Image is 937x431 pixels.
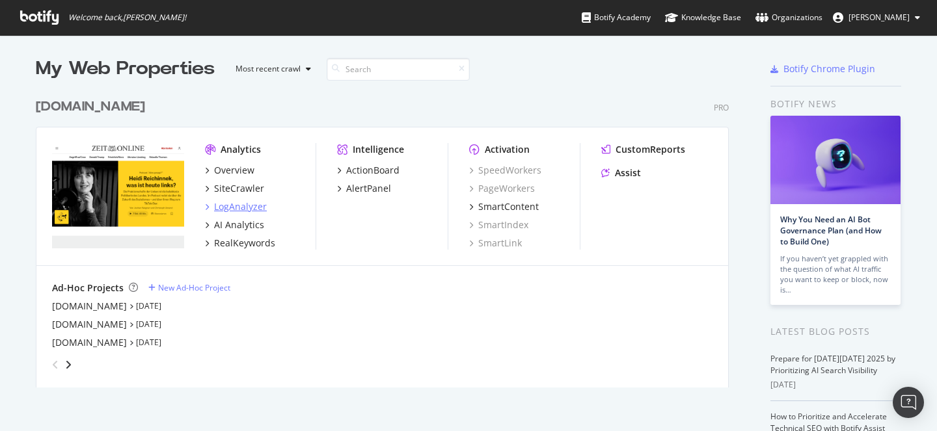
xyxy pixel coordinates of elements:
span: Judith Lungstraß [849,12,910,23]
a: Why You Need an AI Bot Governance Plan (and How to Build One) [780,214,882,247]
a: CustomReports [601,143,685,156]
div: AI Analytics [214,218,264,231]
a: LogAnalyzer [205,200,267,213]
a: RealKeywords [205,237,275,250]
input: Search [327,58,470,81]
span: Welcome back, [PERSON_NAME] ! [68,12,186,23]
div: Assist [615,166,641,179]
div: LogAnalyzer [214,200,267,213]
div: Open Intercom Messenger [893,387,924,418]
a: SmartIndex [469,218,528,231]
a: [DOMAIN_NAME] [36,98,150,116]
div: Knowledge Base [665,11,741,24]
div: AlertPanel [346,182,391,195]
div: Activation [485,143,530,156]
div: SiteCrawler [214,182,264,195]
a: SiteCrawler [205,182,264,195]
img: www.zeit.de [52,143,184,248]
a: SmartLink [469,237,522,250]
div: Most recent crawl [236,65,301,73]
div: angle-left [47,354,64,375]
div: SmartContent [478,200,539,213]
a: AI Analytics [205,218,264,231]
div: Latest Blog Posts [770,324,901,339]
div: Botify news [770,97,901,111]
button: [PERSON_NAME] [822,7,930,28]
a: [DOMAIN_NAME] [52,300,127,313]
a: SpeedWorkers [469,164,541,177]
div: Organizations [755,11,822,24]
img: Why You Need an AI Bot Governance Plan (and How to Build One) [770,116,901,204]
a: [DOMAIN_NAME] [52,336,127,349]
a: Prepare for [DATE][DATE] 2025 by Prioritizing AI Search Visibility [770,353,895,376]
a: SmartContent [469,200,539,213]
a: Botify Chrome Plugin [770,62,875,75]
div: CustomReports [616,143,685,156]
div: [DATE] [770,379,901,391]
a: [DATE] [136,319,161,330]
div: Botify Academy [582,11,651,24]
a: AlertPanel [337,182,391,195]
a: [DOMAIN_NAME] [52,318,127,331]
div: RealKeywords [214,237,275,250]
a: New Ad-Hoc Project [148,282,230,293]
div: Botify Chrome Plugin [783,62,875,75]
div: Analytics [221,143,261,156]
a: Assist [601,166,641,179]
div: Overview [214,164,254,177]
div: Ad-Hoc Projects [52,281,124,294]
a: ActionBoard [337,164,400,177]
a: Overview [205,164,254,177]
div: angle-right [64,358,73,371]
a: [DATE] [136,337,161,348]
div: ActionBoard [346,164,400,177]
a: PageWorkers [469,182,535,195]
div: [DOMAIN_NAME] [36,98,145,116]
div: My Web Properties [36,56,215,82]
button: Most recent crawl [225,59,316,79]
div: grid [36,82,739,387]
a: [DATE] [136,300,161,311]
div: Intelligence [353,143,404,156]
div: Pro [714,102,729,113]
div: If you haven’t yet grappled with the question of what AI traffic you want to keep or block, now is… [780,254,891,295]
div: New Ad-Hoc Project [158,282,230,293]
